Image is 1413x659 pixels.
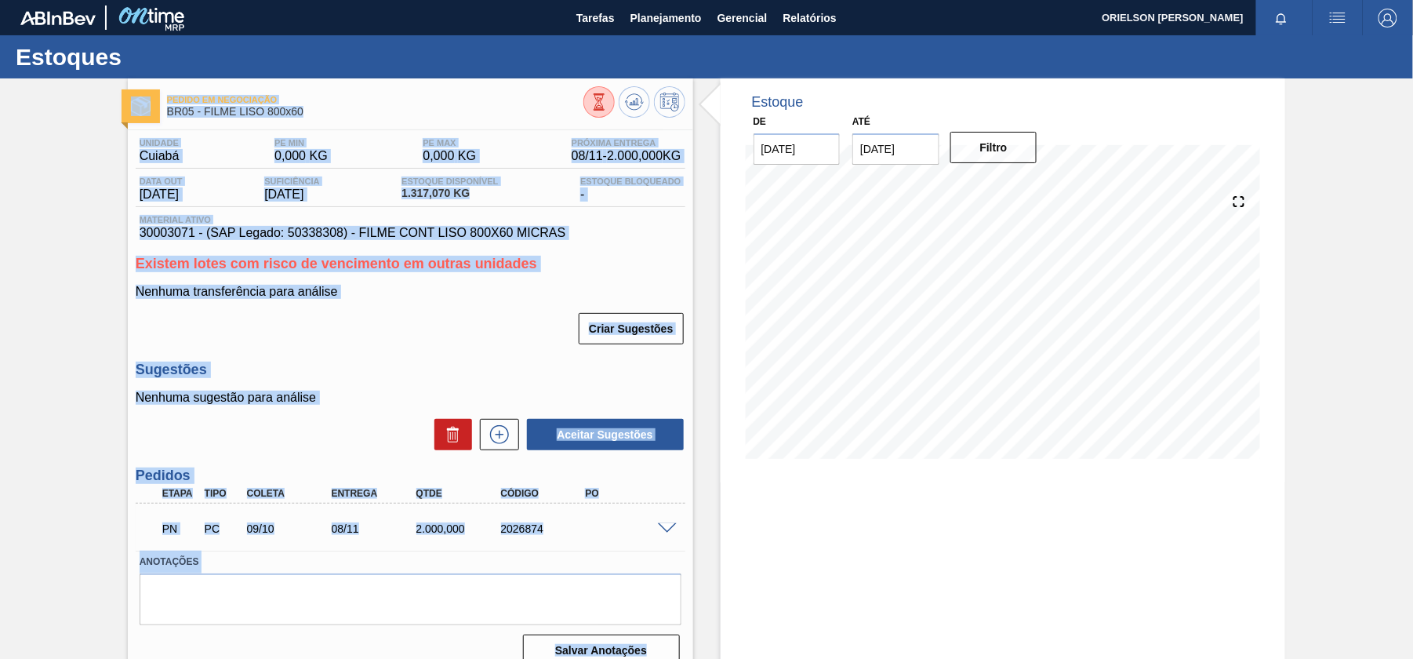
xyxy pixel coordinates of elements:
[1328,9,1347,27] img: userActions
[243,522,337,535] div: 09/10/2025
[1256,7,1306,29] button: Notificações
[576,177,685,202] div: -
[581,488,675,499] div: PO
[783,9,837,27] span: Relatórios
[852,133,939,165] input: dd/mm/yyyy
[401,177,498,186] span: Estoque Disponível
[140,149,180,163] span: Cuiabá
[136,285,685,299] p: Nenhuma transferência para análise
[167,95,583,104] span: Pedido em Negociação
[274,138,328,147] span: PE MIN
[201,488,245,499] div: Tipo
[527,419,684,450] button: Aceitar Sugestões
[576,9,615,27] span: Tarefas
[1378,9,1397,27] img: Logout
[630,9,702,27] span: Planejamento
[274,149,328,163] span: 0,000 KG
[140,177,183,186] span: Data out
[717,9,768,27] span: Gerencial
[519,417,685,452] div: Aceitar Sugestões
[136,391,685,405] p: Nenhuma sugestão para análise
[167,106,583,118] span: BR05 - FILME LISO 800x60
[136,256,537,271] span: Existem lotes com risco de vencimento em outras unidades
[583,86,615,118] button: Visão Geral dos Estoques
[264,188,319,202] span: [DATE]
[423,149,476,163] span: 0,000 KG
[580,311,685,346] div: Criar Sugestões
[950,132,1037,163] button: Filtro
[754,116,767,127] label: De
[136,362,685,378] h3: Sugestões
[328,522,422,535] div: 08/11/2025
[580,177,681,186] span: Estoque Bloqueado
[201,522,245,535] div: Pedido de Compra
[328,488,422,499] div: Entrega
[497,488,591,499] div: Código
[412,488,507,499] div: Qtde
[243,488,337,499] div: Coleta
[427,419,472,450] div: Excluir Sugestões
[158,488,202,499] div: Etapa
[412,522,507,535] div: 2.000,000
[16,48,294,66] h1: Estoques
[140,551,681,573] label: Anotações
[654,86,685,118] button: Programar Estoque
[497,522,591,535] div: 2026874
[579,313,683,344] button: Criar Sugestões
[619,86,650,118] button: Atualizar Gráfico
[572,149,681,163] span: 08/11 - 2.000,000 KG
[158,512,202,546] div: Pedido em Negociação
[572,138,681,147] span: Próxima Entrega
[852,116,870,127] label: Até
[264,177,319,186] span: Suficiência
[162,522,198,535] p: PN
[140,188,183,202] span: [DATE]
[140,215,681,224] span: Material ativo
[20,11,96,25] img: TNhmsLtSVTkK8tSr43FrP2fwEKptu5GPRR3wAAAABJRU5ErkJggg==
[754,133,841,165] input: dd/mm/yyyy
[472,419,519,450] div: Nova sugestão
[136,468,685,484] h3: Pedidos
[131,96,151,116] img: Ícone
[752,94,804,111] div: Estoque
[423,138,476,147] span: PE MAX
[401,188,498,199] span: 1.317,070 KG
[140,138,180,147] span: Unidade
[140,226,681,240] span: 30003071 - (SAP Legado: 50338308) - FILME CONT LISO 800X60 MICRAS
